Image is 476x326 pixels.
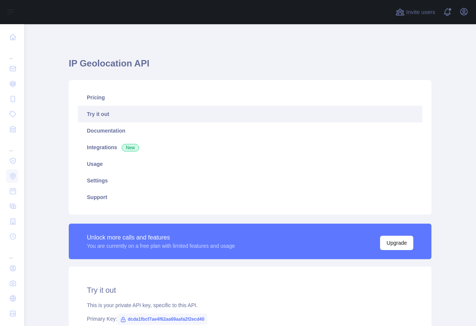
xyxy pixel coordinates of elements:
span: New [122,144,139,151]
div: You are currently on a free plan with limited features and usage [87,242,235,250]
a: Support [78,189,422,205]
span: Invite users [406,8,435,17]
h1: IP Geolocation API [69,57,431,76]
div: This is your private API key, specific to this API. [87,301,413,309]
button: Upgrade [380,236,413,250]
button: Invite users [394,6,437,18]
a: Try it out [78,106,422,122]
div: ... [6,245,18,260]
div: Unlock more calls and features [87,233,235,242]
div: ... [6,138,18,153]
a: Settings [78,172,422,189]
a: Documentation [78,122,422,139]
a: Integrations New [78,139,422,156]
a: Pricing [78,89,422,106]
a: Usage [78,156,422,172]
h2: Try it out [87,285,413,295]
div: Primary Key: [87,315,413,323]
span: dcda1fbcf7ae4f62aa69aafa2f2ecd40 [117,314,207,325]
div: ... [6,45,18,60]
